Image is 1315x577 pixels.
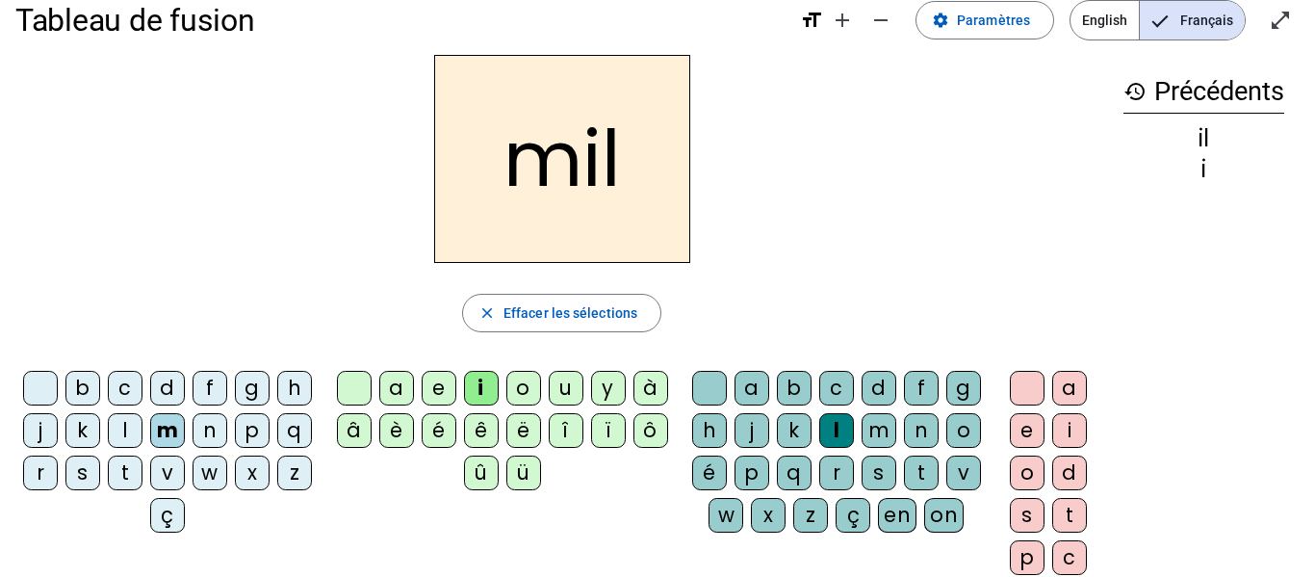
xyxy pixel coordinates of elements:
[277,371,312,406] div: h
[1010,498,1044,533] div: s
[235,456,270,490] div: x
[1052,413,1087,448] div: i
[1010,413,1044,448] div: e
[831,9,854,32] mat-icon: add
[777,371,812,406] div: b
[422,371,456,406] div: e
[904,456,939,490] div: t
[932,12,949,29] mat-icon: settings
[836,498,870,533] div: ç
[1070,1,1139,39] span: English
[379,371,414,406] div: a
[65,456,100,490] div: s
[633,371,668,406] div: à
[379,413,414,448] div: è
[422,413,456,448] div: é
[150,456,185,490] div: v
[793,498,828,533] div: z
[462,294,661,332] button: Effacer les sélections
[946,371,981,406] div: g
[23,456,58,490] div: r
[108,371,142,406] div: c
[1052,371,1087,406] div: a
[878,498,916,533] div: en
[65,371,100,406] div: b
[193,413,227,448] div: n
[506,413,541,448] div: ë
[957,9,1030,32] span: Paramètres
[800,9,823,32] mat-icon: format_size
[23,413,58,448] div: j
[751,498,786,533] div: x
[478,304,496,322] mat-icon: close
[869,9,892,32] mat-icon: remove
[1052,540,1087,575] div: c
[946,413,981,448] div: o
[193,371,227,406] div: f
[862,413,896,448] div: m
[1010,540,1044,575] div: p
[108,456,142,490] div: t
[862,371,896,406] div: d
[434,55,690,263] h2: mil
[735,456,769,490] div: p
[65,413,100,448] div: k
[1269,9,1292,32] mat-icon: open_in_full
[464,413,499,448] div: ê
[904,371,939,406] div: f
[337,413,372,448] div: â
[1261,1,1300,39] button: Entrer en plein écran
[1123,158,1284,181] div: i
[108,413,142,448] div: l
[1010,456,1044,490] div: o
[819,456,854,490] div: r
[591,371,626,406] div: y
[1052,498,1087,533] div: t
[709,498,743,533] div: w
[862,1,900,39] button: Diminuer la taille de la police
[862,456,896,490] div: s
[506,371,541,406] div: o
[150,498,185,533] div: ç
[1123,70,1284,114] h3: Précédents
[235,371,270,406] div: g
[549,413,583,448] div: î
[235,413,270,448] div: p
[692,456,727,490] div: é
[735,413,769,448] div: j
[150,371,185,406] div: d
[819,371,854,406] div: c
[1123,127,1284,150] div: il
[503,302,637,325] span: Effacer les sélections
[904,413,939,448] div: n
[464,371,499,406] div: i
[277,456,312,490] div: z
[591,413,626,448] div: ï
[506,456,541,490] div: ü
[924,498,964,533] div: on
[464,456,499,490] div: û
[549,371,583,406] div: u
[193,456,227,490] div: w
[777,456,812,490] div: q
[735,371,769,406] div: a
[633,413,668,448] div: ô
[819,413,854,448] div: l
[692,413,727,448] div: h
[777,413,812,448] div: k
[946,456,981,490] div: v
[150,413,185,448] div: m
[1140,1,1245,39] span: Français
[1052,456,1087,490] div: d
[277,413,312,448] div: q
[823,1,862,39] button: Augmenter la taille de la police
[915,1,1054,39] button: Paramètres
[1123,80,1147,103] mat-icon: history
